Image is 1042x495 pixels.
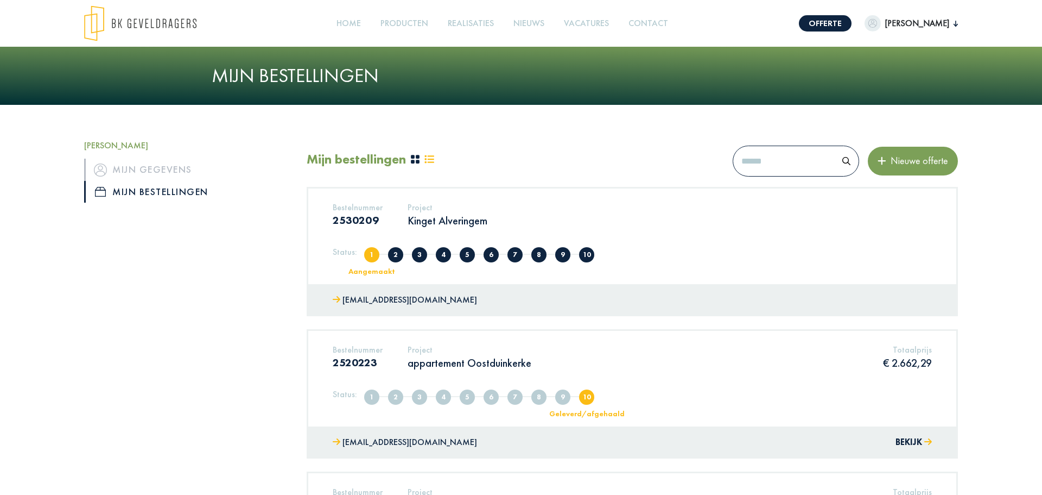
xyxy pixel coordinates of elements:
span: Offerte goedgekeurd [484,247,499,262]
img: icon [95,187,106,197]
span: Volledig [388,247,403,262]
p: € 2.662,29 [883,356,932,370]
a: Vacatures [560,11,613,36]
a: iconMijn gegevens [84,159,290,180]
h2: Mijn bestellingen [307,152,406,167]
h5: Project [408,202,487,212]
img: search.svg [842,157,850,165]
div: Aangemaakt [327,267,417,275]
span: Volledig [388,390,403,405]
a: [EMAIL_ADDRESS][DOMAIN_NAME] [333,292,477,308]
img: dummypic.png [865,15,881,32]
span: In productie [507,247,523,262]
img: logo [84,5,196,41]
a: Realisaties [443,11,498,36]
span: Geleverd/afgehaald [579,390,594,405]
span: Geleverd/afgehaald [579,247,594,262]
h5: Bestelnummer [333,344,383,355]
button: Bekijk [895,435,932,450]
span: In nabehandeling [531,390,547,405]
h5: [PERSON_NAME] [84,140,290,151]
h5: Project [408,344,531,355]
img: icon [94,164,107,177]
h1: Mijn bestellingen [212,64,830,87]
h5: Bestelnummer [333,202,383,212]
span: Nieuwe offerte [886,154,948,167]
span: Aangemaakt [364,247,379,262]
span: Klaar voor levering/afhaling [555,390,570,405]
a: Offerte [799,15,852,32]
a: Home [332,11,365,36]
a: Contact [624,11,672,36]
span: Offerte verzonden [412,247,427,262]
span: Klaar voor levering/afhaling [555,247,570,262]
span: Offerte in overleg [436,247,451,262]
h5: Status: [333,389,357,399]
span: Offerte afgekeurd [460,247,475,262]
a: iconMijn bestellingen [84,181,290,203]
button: [PERSON_NAME] [865,15,958,32]
button: Nieuwe offerte [868,147,958,175]
div: Geleverd/afgehaald [542,410,632,417]
a: Producten [376,11,433,36]
h5: Status: [333,247,357,257]
span: Offerte goedgekeurd [484,390,499,405]
span: Offerte verzonden [412,390,427,405]
p: appartement Oostduinkerke [408,356,531,370]
h3: 2530209 [333,214,383,227]
span: In productie [507,390,523,405]
span: Offerte afgekeurd [460,390,475,405]
a: [EMAIL_ADDRESS][DOMAIN_NAME] [333,435,477,450]
p: Kinget Alveringem [408,214,487,228]
span: In nabehandeling [531,247,547,262]
a: Nieuws [509,11,549,36]
h5: Totaalprijs [883,344,932,355]
h3: 2520223 [333,356,383,369]
span: Aangemaakt [364,390,379,405]
span: Offerte in overleg [436,390,451,405]
span: [PERSON_NAME] [881,17,954,30]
